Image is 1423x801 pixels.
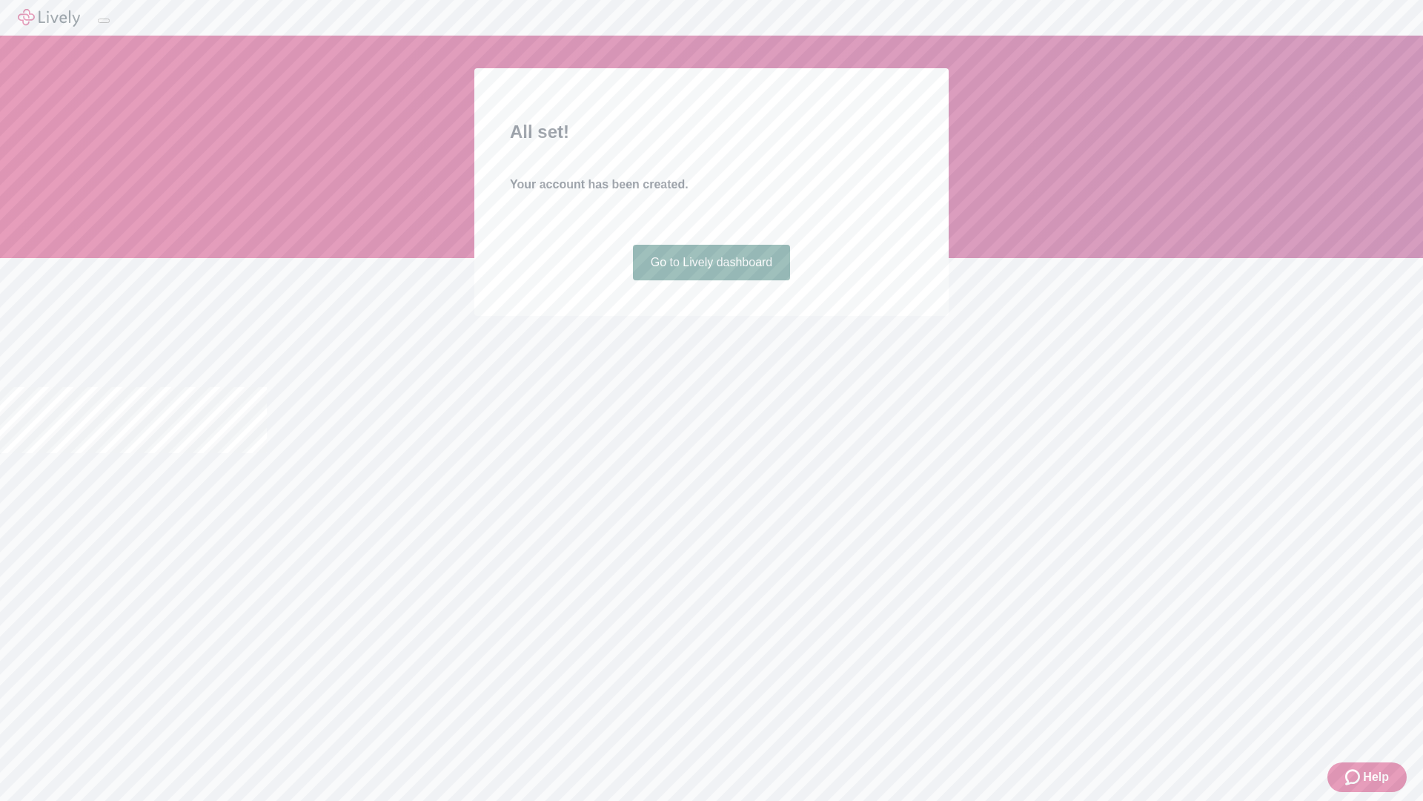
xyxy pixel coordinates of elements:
[98,19,110,23] button: Log out
[633,245,791,280] a: Go to Lively dashboard
[1363,768,1389,786] span: Help
[510,119,913,145] h2: All set!
[510,176,913,194] h4: Your account has been created.
[18,9,80,27] img: Lively
[1345,768,1363,786] svg: Zendesk support icon
[1327,762,1407,792] button: Zendesk support iconHelp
